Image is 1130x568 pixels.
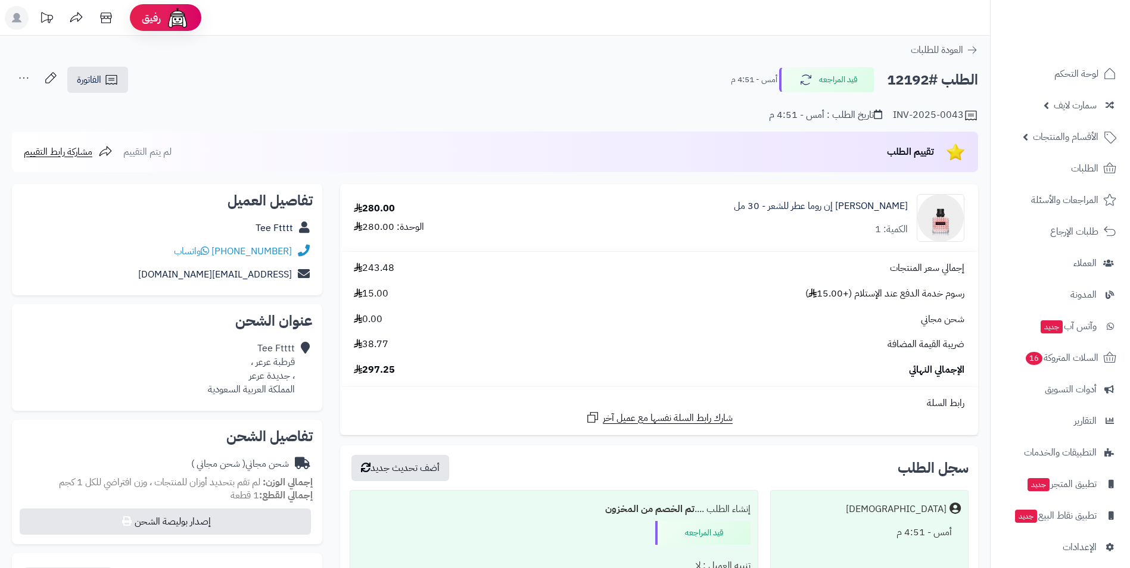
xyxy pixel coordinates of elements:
span: طلبات الإرجاع [1050,223,1098,240]
a: الطلبات [998,154,1123,183]
a: تحديثات المنصة [32,6,61,33]
img: ai-face.png [166,6,189,30]
a: المراجعات والأسئلة [998,186,1123,214]
a: العملاء [998,249,1123,277]
a: الإعدادات [998,533,1123,561]
span: إجمالي سعر المنتجات [890,261,964,275]
h2: تفاصيل العميل [21,194,313,208]
div: شحن مجاني [191,457,289,471]
span: الإجمالي النهائي [909,363,964,377]
div: Tee Ftttt قرطبة عرعر ، ، جديدة عرعر المملكة العربية السعودية [208,342,295,396]
span: الفاتورة [77,73,101,87]
span: وآتس آب [1039,318,1097,335]
strong: إجمالي الوزن: [263,475,313,489]
a: وآتس آبجديد [998,312,1123,341]
a: Tee Ftttt [256,221,293,235]
a: لوحة التحكم [998,60,1123,88]
span: سمارت لايف [1054,97,1097,114]
span: لم يتم التقييم [123,145,172,159]
img: 3614273260084-valentino-valentino-valentino-donna-born-in-roma-_w_-perfumed-hair-mist-30-ml-1-90x... [917,194,964,242]
span: التطبيقات والخدمات [1024,444,1097,461]
a: مشاركة رابط التقييم [24,145,113,159]
span: تطبيق نقاط البيع [1014,507,1097,524]
button: قيد المراجعه [779,67,874,92]
span: شارك رابط السلة نفسها مع عميل آخر [603,411,733,425]
div: 280.00 [354,202,395,216]
div: تاريخ الطلب : أمس - 4:51 م [769,108,882,122]
span: ضريبة القيمة المضافة [888,338,964,351]
div: INV-2025-0043 [893,108,978,123]
div: قيد المراجعه [655,521,751,545]
span: لم تقم بتحديد أوزان للمنتجات ، وزن افتراضي للكل 1 كجم [59,475,260,489]
img: logo-2.png [1049,19,1119,44]
span: الإعدادات [1063,539,1097,555]
span: 38.77 [354,338,388,351]
span: 15.00 [354,287,388,301]
a: [PHONE_NUMBER] [211,244,292,258]
span: الطلبات [1071,160,1098,177]
span: المراجعات والأسئلة [1031,192,1098,208]
div: رابط السلة [345,397,973,410]
span: تطبيق المتجر [1026,476,1097,492]
button: إصدار بوليصة الشحن [20,508,311,535]
span: جديد [1028,478,1050,491]
div: [DEMOGRAPHIC_DATA] [846,503,947,516]
span: التقارير [1074,413,1097,429]
a: الفاتورة [67,67,128,93]
b: تم الخصم من المخزون [605,502,695,516]
a: [PERSON_NAME] إن روما عطر للشعر - 30 مل [734,199,908,213]
span: مشاركة رابط التقييم [24,145,92,159]
span: العودة للطلبات [911,43,963,57]
h2: الطلب #12192 [887,68,978,92]
span: رسوم خدمة الدفع عند الإستلام (+15.00 ) [805,287,964,301]
small: أمس - 4:51 م [731,74,777,86]
h2: تفاصيل الشحن [21,429,313,444]
span: الأقسام والمنتجات [1033,129,1098,145]
h3: سجل الطلب [898,461,969,475]
span: السلات المتروكة [1025,349,1098,366]
a: [EMAIL_ADDRESS][DOMAIN_NAME] [138,267,292,282]
span: 297.25 [354,363,395,377]
a: التقارير [998,407,1123,435]
div: إنشاء الطلب .... [357,498,751,521]
div: الوحدة: 280.00 [354,220,424,234]
a: شارك رابط السلة نفسها مع عميل آخر [586,410,733,425]
a: العودة للطلبات [911,43,978,57]
span: 243.48 [354,261,394,275]
a: السلات المتروكة16 [998,344,1123,372]
a: تطبيق نقاط البيعجديد [998,501,1123,530]
div: أمس - 4:51 م [778,521,961,544]
span: تقييم الطلب [887,145,934,159]
small: 1 قطعة [231,488,313,503]
span: أدوات التسويق [1045,381,1097,398]
strong: إجمالي القطع: [259,488,313,503]
span: جديد [1041,320,1063,333]
span: شحن مجاني [921,313,964,326]
a: أدوات التسويق [998,375,1123,404]
span: العملاء [1073,255,1097,271]
span: ( شحن مجاني ) [191,457,245,471]
span: لوحة التحكم [1054,65,1098,82]
a: تطبيق المتجرجديد [998,470,1123,498]
span: رفيق [142,11,161,25]
span: 0.00 [354,313,382,326]
span: 16 [1025,351,1043,366]
h2: عنوان الشحن [21,314,313,328]
div: الكمية: 1 [875,223,908,236]
a: واتساب [174,244,209,258]
a: المدونة [998,280,1123,309]
a: طلبات الإرجاع [998,217,1123,246]
span: جديد [1015,510,1037,523]
button: أضف تحديث جديد [351,455,449,481]
a: التطبيقات والخدمات [998,438,1123,467]
span: المدونة [1070,286,1097,303]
